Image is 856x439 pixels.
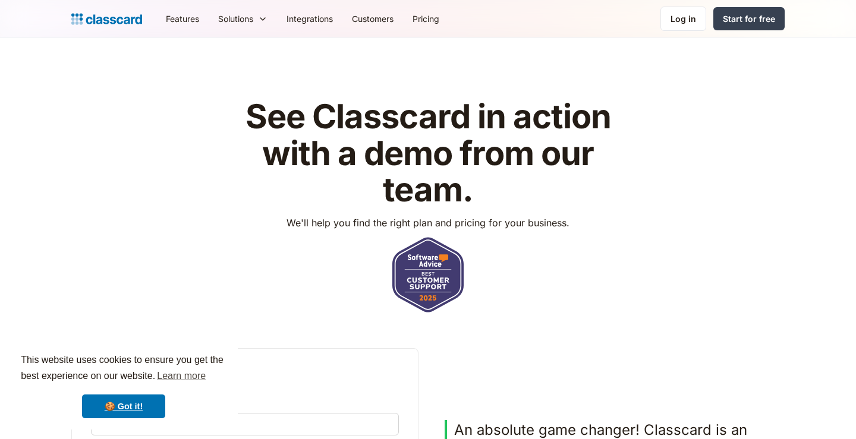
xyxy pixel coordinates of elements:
input: eg. tony@starkindustries.com [91,413,399,435]
div: Log in [671,12,696,25]
div: Solutions [218,12,253,25]
a: dismiss cookie message [82,394,165,418]
p: We'll help you find the right plan and pricing for your business. [287,216,569,230]
a: home [71,11,142,27]
div: Solutions [209,5,277,32]
div: cookieconsent [10,342,238,429]
span: This website uses cookies to ensure you get the best experience on our website. [21,353,226,385]
div: Start for free [723,12,775,25]
a: Pricing [403,5,449,32]
a: Integrations [277,5,342,32]
a: learn more about cookies [155,367,207,385]
a: Customers [342,5,403,32]
h2: Help us personalize your demo. [91,368,399,382]
a: Features [156,5,209,32]
label: Work email [91,396,399,410]
a: Log in [660,7,706,31]
a: Start for free [713,7,785,30]
strong: See Classcard in action with a demo from our team. [246,96,611,210]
